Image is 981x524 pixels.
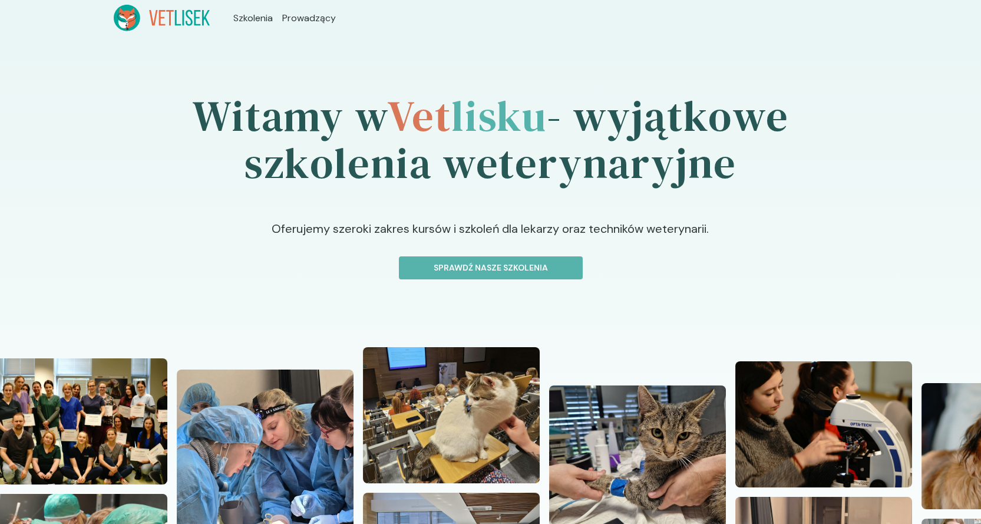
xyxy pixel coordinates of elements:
[399,256,583,279] button: Sprawdź nasze szkolenia
[363,347,540,483] img: Z2WOx5bqstJ98vaI_20240512_101618.jpg
[282,11,336,25] a: Prowadzący
[164,220,818,256] p: Oferujemy szeroki zakres kursów i szkoleń dla lekarzy oraz techników weterynarii.
[233,11,273,25] a: Szkolenia
[114,60,868,220] h1: Witamy w - wyjątkowe szkolenia weterynaryjne
[735,361,912,487] img: Z2WOrpbqstJ98vaB_DSC04907.JPG
[387,87,451,145] span: Vet
[451,87,547,145] span: lisku
[409,262,573,274] p: Sprawdź nasze szkolenia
